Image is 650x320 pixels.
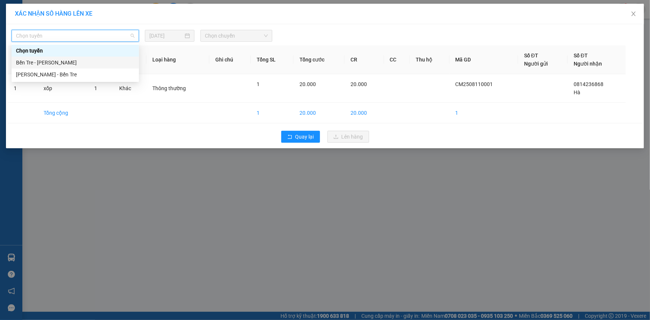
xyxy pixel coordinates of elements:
[12,69,139,80] div: Hồ Chí Minh - Bến Tre
[16,47,134,55] div: Chọn tuyến
[345,45,384,74] th: CR
[146,74,209,103] td: Thông thường
[12,57,139,69] div: Bến Tre - Hồ Chí Minh
[209,45,251,74] th: Ghi chú
[456,81,493,87] span: CM2508110001
[146,45,209,74] th: Loại hàng
[251,45,294,74] th: Tổng SL
[149,32,183,40] input: 11/08/2025
[38,74,88,103] td: xốp
[257,81,260,87] span: 1
[327,131,369,143] button: uploadLên hàng
[345,103,384,123] td: 20.000
[38,103,88,123] td: Tổng cộng
[524,53,538,58] span: Số ĐT
[574,89,580,95] span: Hà
[113,74,146,103] td: Khác
[574,53,588,58] span: Số ĐT
[205,30,268,41] span: Chọn chuyến
[299,81,316,87] span: 20.000
[450,103,518,123] td: 1
[295,133,314,141] span: Quay lại
[16,58,134,67] div: Bến Tre - [PERSON_NAME]
[384,45,410,74] th: CC
[16,30,134,41] span: Chọn tuyến
[8,45,38,74] th: STT
[12,45,139,57] div: Chọn tuyến
[524,61,548,67] span: Người gửi
[450,45,518,74] th: Mã GD
[15,10,92,17] span: XÁC NHẬN SỐ HÀNG LÊN XE
[623,4,644,25] button: Close
[94,85,97,91] span: 1
[410,45,450,74] th: Thu hộ
[294,103,345,123] td: 20.000
[281,131,320,143] button: rollbackQuay lại
[294,45,345,74] th: Tổng cước
[631,11,637,17] span: close
[251,103,294,123] td: 1
[16,70,134,79] div: [PERSON_NAME] - Bến Tre
[574,61,602,67] span: Người nhận
[8,74,38,103] td: 1
[574,81,603,87] span: 0814236868
[351,81,367,87] span: 20.000
[287,134,292,140] span: rollback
